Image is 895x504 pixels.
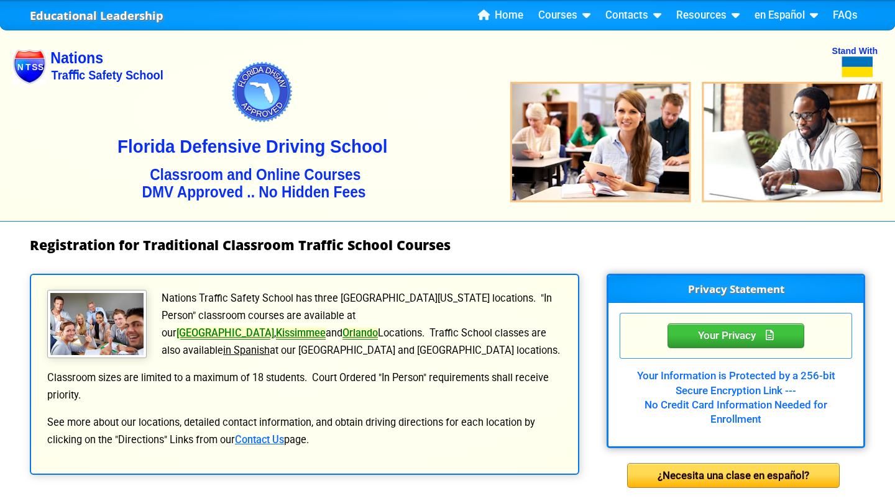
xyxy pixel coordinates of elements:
a: Kissimmee [276,327,326,339]
div: Privacy Statement [668,323,804,348]
h3: Privacy Statement [608,276,863,303]
a: Home [473,6,528,25]
img: Traffic School Students [47,290,147,358]
a: FAQs [828,6,863,25]
a: Courses [533,6,595,25]
h1: Registration for Traditional Classroom Traffic School Courses [30,238,865,253]
a: Educational Leadership [30,6,163,26]
a: Orlando [342,327,378,339]
img: Nations Traffic School - Your DMV Approved Florida Traffic School [12,22,883,221]
p: Classroom sizes are limited to a maximum of 18 students. Court Ordered "In Person" requirements s... [46,369,563,404]
a: Resources [671,6,745,25]
p: See more about our locations, detailed contact information, and obtain driving directions for eac... [46,414,563,449]
a: Contact Us [235,434,284,446]
div: ¿Necesita una clase en español? [627,463,840,488]
a: en Español [750,6,823,25]
a: Contacts [600,6,666,25]
u: in Spanish [223,344,270,356]
p: Nations Traffic Safety School has three [GEOGRAPHIC_DATA][US_STATE] locations. "In Person" classr... [46,290,563,359]
a: Your Privacy [668,327,804,342]
a: ¿Necesita una clase en español? [627,469,840,481]
a: [GEOGRAPHIC_DATA] [177,327,274,339]
div: Your Information is Protected by a 256-bit Secure Encryption Link --- No Credit Card Information ... [620,359,852,426]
